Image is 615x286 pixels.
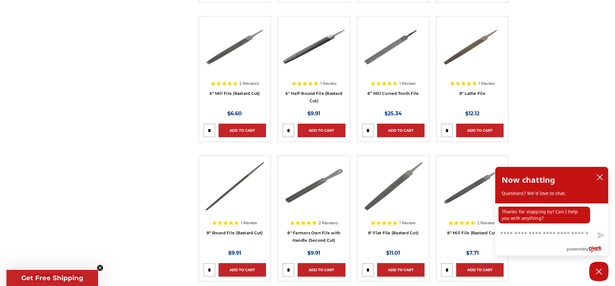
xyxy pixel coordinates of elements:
a: 8 Inch Lathe File, Single Cut [441,21,504,104]
a: Add to Cart [377,124,425,137]
span: $25.34 [384,110,402,117]
span: $9.91 [307,110,320,117]
span: $12.12 [465,110,479,117]
a: Powered by Olark [567,243,608,255]
a: 8" Flat Bastard File [362,160,425,243]
h2: Now chatting [502,173,555,186]
a: 8 Inch Axe File with Handle [282,160,345,243]
span: $7.71 [466,250,479,256]
button: Send message [592,228,608,243]
a: Add to Cart [298,263,345,277]
button: Close Chatbox [589,262,609,281]
a: Add to Cart [377,263,425,277]
p: Thanks for stopping by! Can I help you with anything? [498,207,590,223]
span: Get Free Shipping [21,274,83,282]
span: $11.01 [386,250,400,256]
img: 8 Inch Lathe File, Single Cut [441,21,504,73]
div: olark chatbox [495,167,609,256]
img: 8" Mill Curved Tooth File with Tang [362,21,425,73]
button: close chatbox [595,172,605,182]
a: Add to Cart [298,124,345,137]
a: Add to Cart [456,124,504,137]
a: Add to Cart [219,124,266,137]
p: Questions? We'd love to chat. [502,190,602,197]
a: 6" Half round bastard file [282,21,345,104]
img: 6" Half round bastard file [282,21,345,73]
img: 8 Inch Axe File with Handle [282,160,345,212]
span: by [584,245,588,253]
span: $9.91 [228,250,241,256]
a: 8" Mill File Bastard Cut [441,160,504,243]
a: Add to Cart [219,263,266,277]
span: powered [567,245,583,253]
img: 6" Mill File Bastard Cut [203,21,266,73]
span: $6.60 [227,110,242,117]
a: 8" Mill Curved Tooth File with Tang [362,21,425,104]
div: Get Free ShippingClose teaser [6,270,98,286]
a: 8 Inch Round File Bastard Cut, Double Cut [203,160,266,243]
a: 6" Mill File Bastard Cut [203,21,266,104]
img: 8" Mill File Bastard Cut [441,160,504,212]
img: 8" Flat Bastard File [362,160,425,212]
button: Close teaser [97,265,103,271]
span: $9.91 [307,250,320,256]
a: Add to Cart [456,263,504,277]
img: 8 Inch Round File Bastard Cut, Double Cut [203,160,266,212]
div: chat [495,203,608,226]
